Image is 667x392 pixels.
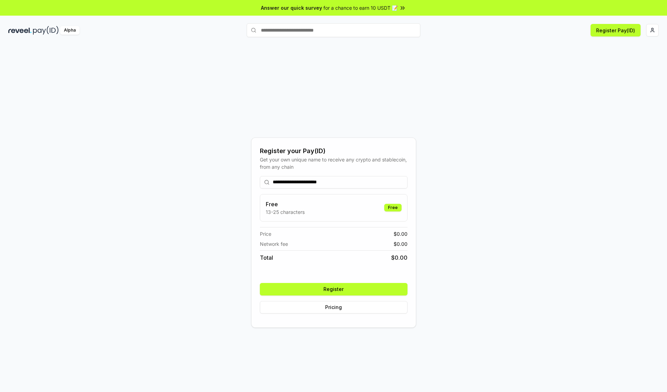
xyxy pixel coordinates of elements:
[260,283,407,295] button: Register
[260,156,407,170] div: Get your own unique name to receive any crypto and stablecoin, from any chain
[260,146,407,156] div: Register your Pay(ID)
[391,253,407,262] span: $ 0.00
[260,253,273,262] span: Total
[60,26,80,35] div: Alpha
[261,4,322,11] span: Answer our quick survey
[591,24,641,36] button: Register Pay(ID)
[394,230,407,237] span: $ 0.00
[8,26,32,35] img: reveel_dark
[260,240,288,248] span: Network fee
[384,204,402,211] div: Free
[260,301,407,314] button: Pricing
[266,208,305,216] p: 13-25 characters
[260,230,271,237] span: Price
[323,4,398,11] span: for a chance to earn 10 USDT 📝
[394,240,407,248] span: $ 0.00
[33,26,59,35] img: pay_id
[266,200,305,208] h3: Free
